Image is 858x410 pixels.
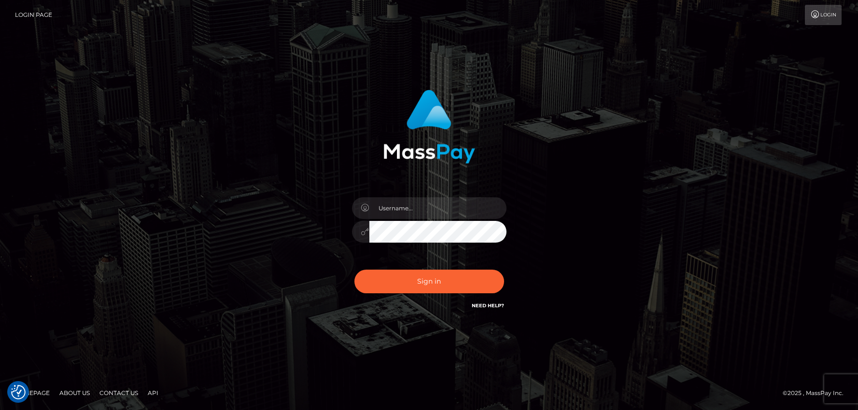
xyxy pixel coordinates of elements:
a: Need Help? [472,302,504,309]
a: Homepage [11,385,54,400]
input: Username... [369,197,506,219]
a: Login Page [15,5,52,25]
div: © 2025 , MassPay Inc. [783,388,851,398]
a: API [144,385,162,400]
button: Consent Preferences [11,385,26,399]
a: Login [805,5,842,25]
button: Sign in [354,270,504,293]
a: Contact Us [96,385,142,400]
img: MassPay Login [383,90,475,164]
img: Revisit consent button [11,385,26,399]
a: About Us [56,385,94,400]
